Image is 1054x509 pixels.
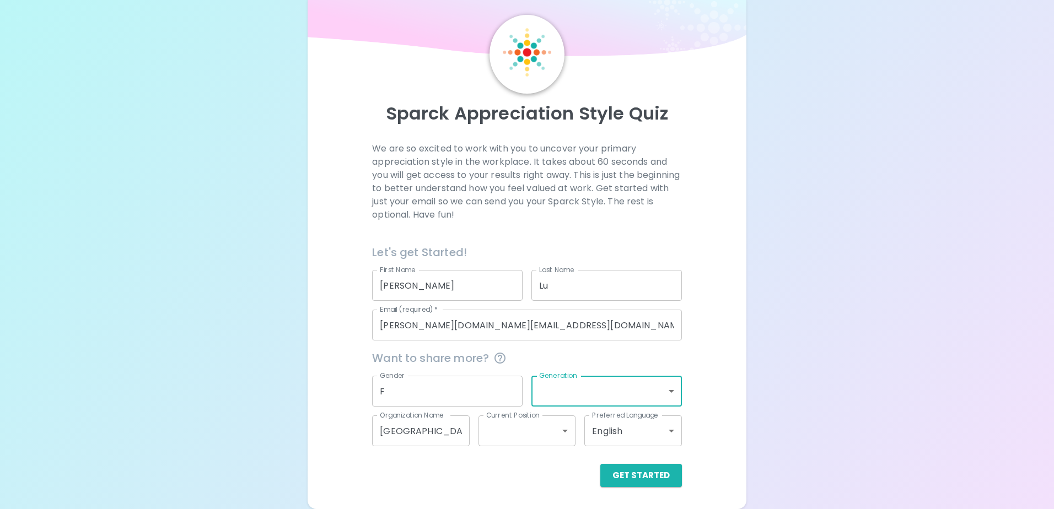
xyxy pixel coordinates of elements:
[503,28,551,77] img: Sparck Logo
[539,265,574,274] label: Last Name
[493,351,507,365] svg: This information is completely confidential and only used for aggregated appreciation studies at ...
[380,371,405,380] label: Gender
[584,415,681,446] div: English
[380,410,444,420] label: Organization Name
[592,410,658,420] label: Preferred Language
[600,464,682,487] button: Get Started
[321,102,734,124] p: Sparck Appreciation Style Quiz
[372,142,681,221] p: We are so excited to work with you to uncover your primary appreciation style in the workplace. I...
[486,410,540,420] label: Current Position
[372,243,681,261] h6: Let's get Started!
[539,371,577,380] label: Generation
[380,305,438,314] label: Email (required)
[372,349,681,367] span: Want to share more?
[380,265,416,274] label: First Name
